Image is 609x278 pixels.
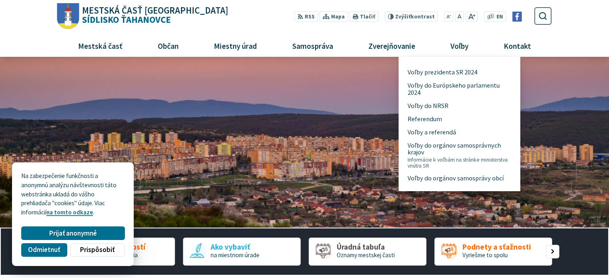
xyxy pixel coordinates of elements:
span: Voľby do NRSR [408,99,448,112]
span: Samospráva [289,35,336,56]
span: Miestny úrad [211,35,260,56]
span: Voľby do orgánov samosprávnych krajov [408,139,511,172]
span: Informácie k voľbám na stránke ministerstva vnútra SR [408,157,511,169]
span: Odmietnuť [28,246,60,254]
a: Kontakt [489,35,546,56]
span: Kontakt [501,35,534,56]
span: Voľby prezidenta SR 2024 [408,66,477,79]
span: Podnety a sťažnosti [462,243,531,251]
a: Voľby [436,35,483,56]
span: Mestská časť [75,35,125,56]
a: Voľby prezidenta SR 2024 [408,66,511,79]
h1: Sídlisko Ťahanovce [79,6,229,24]
a: Voľby do orgánov samosprávnych krajovInformácie k voľbám na stránke ministerstva vnútra SR [408,139,511,172]
a: Zverejňovanie [354,35,430,56]
a: Podnety a sťažnosti Vyriešme to spolu [434,238,552,266]
a: Mestská časť [63,35,137,56]
span: Zvýšiť [395,13,411,20]
span: Voľby [448,35,472,56]
a: na tomto odkaze [46,208,93,216]
span: na miestnom úrade [211,251,259,259]
div: Nasledujúci slajd [546,245,559,258]
button: Zvýšiťkontrast [384,11,438,22]
a: Úradná tabuľa Oznamy mestskej časti [309,238,426,266]
a: Voľby do NRSR [408,99,511,112]
img: Prejsť na domovskú stránku [57,3,79,29]
a: Logo Sídlisko Ťahanovce, prejsť na domovskú stránku. [57,3,228,29]
a: RSS [294,11,318,22]
span: EN [496,13,503,21]
div: 4 / 5 [434,238,552,266]
button: Zmenšiť veľkosť písma [444,11,454,22]
span: Voľby do orgánov samosprávy obcí [408,172,504,185]
span: Ako vybaviť [211,243,259,251]
button: Nastaviť pôvodnú veľkosť písma [455,11,464,22]
span: Prispôsobiť [80,246,115,254]
span: Mestská časť [GEOGRAPHIC_DATA] [82,6,228,15]
button: Tlačiť [350,11,378,22]
span: kontrast [395,14,435,20]
div: 3 / 5 [309,238,426,266]
p: Na zabezpečenie funkčnosti a anonymnú analýzu návštevnosti táto webstránka ukladá do vášho prehli... [21,172,125,217]
a: Občan [143,35,193,56]
img: Prejsť na Facebook stránku [512,12,522,22]
a: Samospráva [278,35,348,56]
a: Miestny úrad [199,35,271,56]
div: 2 / 5 [183,238,301,266]
a: Ako vybaviť na miestnom úrade [183,238,301,266]
a: EN [494,13,505,21]
span: Tlačiť [360,14,375,20]
span: Oznamy mestskej časti [337,251,395,259]
span: Voľby a referendá [408,126,456,139]
span: Zverejňovanie [365,35,418,56]
a: Voľby do orgánov samosprávy obcí [408,172,511,185]
button: Prispôsobiť [70,243,125,257]
button: Prijať anonymné [21,226,125,240]
span: Úradná tabuľa [337,243,395,251]
a: Mapa [320,11,348,22]
span: Mapa [331,13,345,21]
span: Vyriešme to spolu [462,251,508,259]
a: Voľby do Európskeho parlamentu 2024 [408,79,511,100]
button: Zväčšiť veľkosť písma [465,11,478,22]
span: Prijať anonymné [49,229,97,238]
span: RSS [305,13,315,21]
button: Odmietnuť [21,243,67,257]
span: Občan [155,35,181,56]
a: Voľby a referendá [408,126,511,139]
span: Referendum [408,112,442,126]
a: Referendum [408,112,511,126]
